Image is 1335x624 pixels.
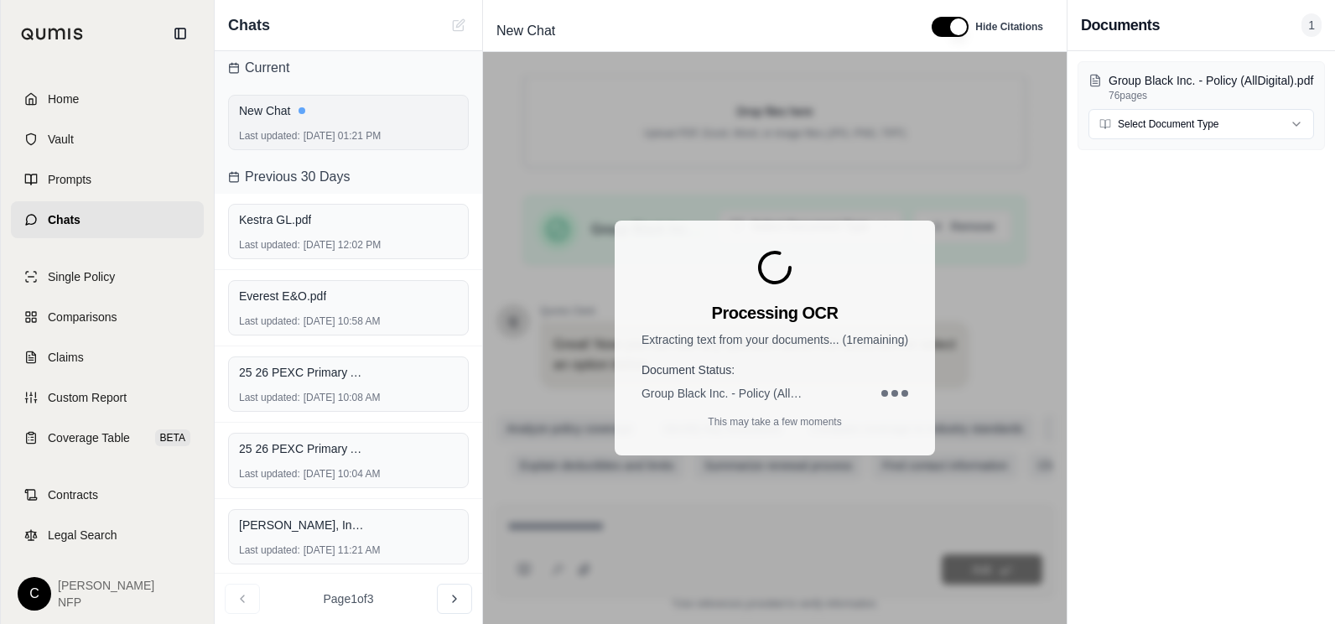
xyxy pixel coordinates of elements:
[642,331,908,348] p: Extracting text from your documents... ( 1 remaining)
[58,594,154,611] span: NFP
[239,238,300,252] span: Last updated:
[239,391,300,404] span: Last updated:
[1109,72,1314,89] p: Group Black Inc. - Policy (AllDigital).pdf
[11,476,204,513] a: Contracts
[239,543,300,557] span: Last updated:
[239,517,365,533] span: [PERSON_NAME], Inc - Policy - PLM-CB-SF0EEOKH6-003.pdf
[1109,89,1314,102] p: 76 pages
[48,389,127,406] span: Custom Report
[48,349,84,366] span: Claims
[490,18,912,44] div: Edit Title
[11,121,204,158] a: Vault
[642,361,908,378] h4: Document Status:
[239,129,300,143] span: Last updated:
[11,161,204,198] a: Prompts
[11,258,204,295] a: Single Policy
[48,486,98,503] span: Contracts
[642,385,809,402] span: Group Black Inc. - Policy (AllDigital).pdf
[449,15,469,35] button: Cannot create new chat while OCR is processing
[1081,13,1160,37] h3: Documents
[21,28,84,40] img: Qumis Logo
[975,20,1043,34] span: Hide Citations
[11,81,204,117] a: Home
[48,309,117,325] span: Comparisons
[48,527,117,543] span: Legal Search
[58,577,154,594] span: [PERSON_NAME]
[48,429,130,446] span: Coverage Table
[239,391,458,404] div: [DATE] 10:08 AM
[239,467,300,481] span: Last updated:
[490,18,562,44] span: New Chat
[11,379,204,416] a: Custom Report
[239,467,458,481] div: [DATE] 10:04 AM
[155,429,190,446] span: BETA
[228,13,270,37] span: Chats
[239,211,311,228] span: Kestra GL.pdf
[239,543,458,557] div: [DATE] 11:21 AM
[239,364,365,381] span: 25 26 PEXC Primary Allianz Policy - Eos Fitness.pdf
[11,339,204,376] a: Claims
[215,51,482,85] div: Current
[239,102,458,119] div: New Chat
[48,268,115,285] span: Single Policy
[48,91,79,107] span: Home
[215,160,482,194] div: Previous 30 Days
[239,129,458,143] div: [DATE] 01:21 PM
[1088,72,1314,102] button: Group Black Inc. - Policy (AllDigital).pdf76pages
[48,211,81,228] span: Chats
[708,415,841,429] p: This may take a few moments
[11,201,204,238] a: Chats
[11,419,204,456] a: Coverage TableBETA
[11,299,204,335] a: Comparisons
[167,20,194,47] button: Collapse sidebar
[11,517,204,554] a: Legal Search
[239,288,326,304] span: Everest E&O.pdf
[324,590,374,607] span: Page 1 of 3
[48,131,74,148] span: Vault
[239,315,458,328] div: [DATE] 10:58 AM
[239,440,365,457] span: 25 26 PEXC Primary Allianz Policy - Runoff Endt - Eos Fitness.pdf
[48,171,91,188] span: Prompts
[712,301,839,325] h3: Processing OCR
[239,315,300,328] span: Last updated:
[18,577,51,611] div: C
[239,238,458,252] div: [DATE] 12:02 PM
[1301,13,1322,37] span: 1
